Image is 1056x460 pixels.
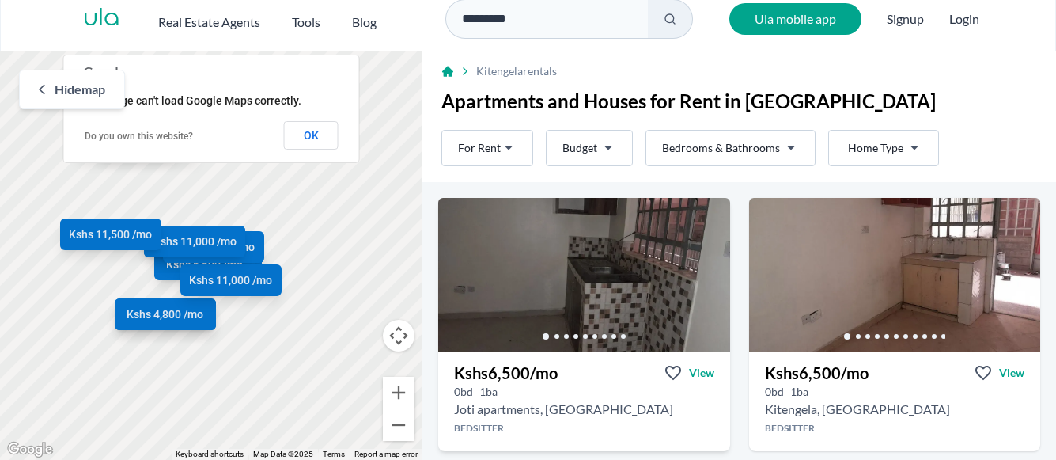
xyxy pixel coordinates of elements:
span: View [689,365,714,381]
button: Login [949,10,979,29]
a: Report a map error [354,450,418,458]
span: This page can't load Google Maps correctly. [84,94,301,107]
button: Home Type [828,130,939,166]
span: Map Data ©2025 [253,450,313,458]
a: Kshs 11,000 /mo [180,264,282,295]
a: Kshs 11,000 /mo [144,226,245,257]
span: Home Type [848,140,903,156]
span: View [999,365,1024,381]
a: Kshs 11,500 /mo [60,218,161,249]
a: ula [83,5,120,33]
span: Kshs 11,000 /mo [153,234,237,249]
h5: 1 bathrooms [479,384,498,400]
span: For Rent [458,140,501,156]
a: Do you own this website? [85,131,193,142]
a: Kshs6,500/moViewView property in detail0bd 1ba Joti apartments, [GEOGRAPHIC_DATA]Bedsitter [438,352,730,451]
span: Kshs 11,500 /mo [69,226,152,241]
button: Real Estate Agents [158,6,260,32]
a: Kshs6,500/moViewView property in detail0bd 1ba Kitengela, [GEOGRAPHIC_DATA]Bedsitter [749,352,1041,451]
a: Blog [352,6,377,32]
h5: 1 bathrooms [790,384,808,400]
a: Kshs 6,500 /mo [154,248,255,279]
span: Bedrooms & Bathrooms [662,140,780,156]
a: Terms [323,450,345,458]
h2: Bedsitter for rent in Kitengela - Kshs 6,500/mo -Nana Apartments, Kitengela, Kenya, Kajiado Count... [765,400,950,419]
h4: Bedsitter [749,422,1041,435]
img: Bedsitter for rent - Kshs 6,500/mo - in Kitengela Nana Apartments, Kitengela, Kenya, Kajiado Coun... [749,198,1041,352]
h2: Bedsitter for rent in Kitengela - Kshs 6,500/mo -Joti apartments, Kitengela, Kenya, Kajiado Count... [454,400,673,419]
button: Zoom in [383,377,414,409]
h3: Kshs 6,500 /mo [765,362,869,384]
h2: Tools [292,13,320,32]
span: Budget [562,140,597,156]
img: Google [4,439,56,460]
a: Kshs 11,000 /mo [163,230,264,262]
img: Bedsitter for rent - Kshs 6,500/mo - in Kitengela around Joti apartments, Kitengela, Kenya, Kajia... [438,198,730,352]
h5: 0 bedrooms [454,384,473,400]
button: OK [284,121,339,150]
button: Zoom out [383,409,414,441]
button: Bedrooms & Bathrooms [645,130,816,166]
h3: Kshs 6,500 /mo [454,362,558,384]
a: Ula mobile app [729,3,861,35]
button: For Rent [441,130,533,166]
button: Tools [292,6,320,32]
h1: Apartments and Houses for Rent in [GEOGRAPHIC_DATA] [441,89,1037,114]
span: Signup [887,3,924,35]
button: Keyboard shortcuts [176,449,244,460]
button: Budget [546,130,633,166]
span: Hide map [55,80,105,99]
span: Kshs 6,500 /mo [166,256,243,272]
h4: Bedsitter [438,422,730,435]
a: Kshs 4,800 /mo [115,298,216,330]
button: Map camera controls [383,320,414,352]
h5: 0 bedrooms [765,384,784,400]
span: Kshs 4,800 /mo [127,306,203,322]
nav: Main [158,6,408,32]
span: Kitengela rentals [476,63,557,79]
h2: Blog [352,13,377,32]
a: Open this area in Google Maps (opens a new window) [4,439,56,460]
h2: Real Estate Agents [158,13,260,32]
span: Kshs 11,000 /mo [189,272,272,287]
